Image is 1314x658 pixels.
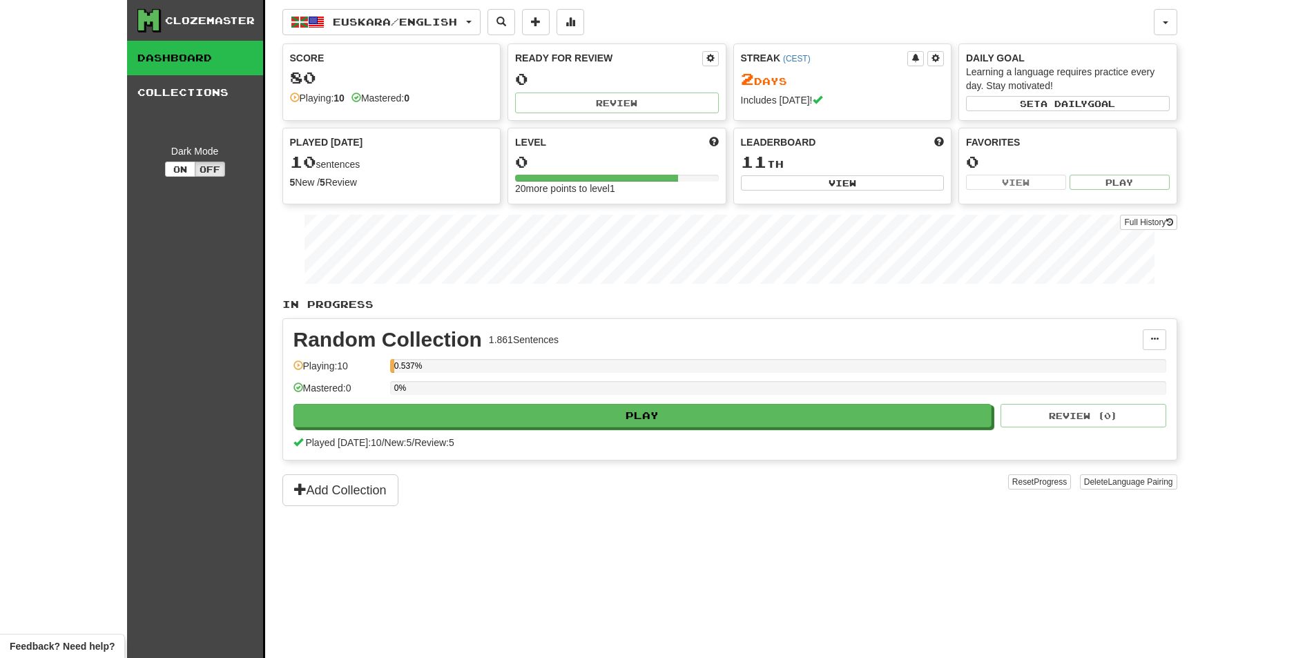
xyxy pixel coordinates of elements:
button: Review (0) [1001,404,1166,427]
span: / [382,437,385,448]
div: Day s [741,70,945,88]
div: 0 [966,153,1170,171]
div: Mastered: 0 [293,381,383,404]
div: Includes [DATE]! [741,93,945,107]
div: Daily Goal [966,51,1170,65]
button: Off [195,162,225,177]
span: / [412,437,414,448]
button: Add sentence to collection [522,9,550,35]
span: Leaderboard [741,135,816,149]
div: Playing: 10 [293,359,383,382]
div: Random Collection [293,329,482,350]
span: Review: 5 [414,437,454,448]
button: View [741,175,945,191]
div: Favorites [966,135,1170,149]
div: New / Review [290,175,494,189]
strong: 0 [404,93,409,104]
span: Played [DATE]: 10 [305,437,381,448]
div: Dark Mode [137,144,253,158]
span: 10 [290,152,316,171]
div: 0 [515,153,719,171]
a: Dashboard [127,41,263,75]
button: Seta dailygoal [966,96,1170,111]
span: Euskara / English [333,16,457,28]
button: On [165,162,195,177]
a: Full History [1120,215,1177,230]
a: (CEST) [783,54,811,64]
button: Play [293,404,992,427]
button: View [966,175,1066,190]
strong: 5 [320,177,325,188]
div: th [741,153,945,171]
button: Review [515,93,719,113]
span: Language Pairing [1108,477,1172,487]
strong: 5 [290,177,296,188]
div: Score [290,51,494,65]
span: Level [515,135,546,149]
button: Euskara/English [282,9,481,35]
span: Played [DATE] [290,135,363,149]
div: Ready for Review [515,51,702,65]
strong: 10 [334,93,345,104]
div: 80 [290,69,494,86]
div: Playing: [290,91,345,105]
button: DeleteLanguage Pairing [1080,474,1177,490]
span: Progress [1034,477,1067,487]
span: New: 5 [385,437,412,448]
span: Open feedback widget [10,639,115,653]
button: Add Collection [282,474,398,506]
div: Learning a language requires practice every day. Stay motivated! [966,65,1170,93]
div: 0 [515,70,719,88]
div: sentences [290,153,494,171]
button: Search sentences [487,9,515,35]
button: Play [1070,175,1170,190]
span: Score more points to level up [709,135,719,149]
button: More stats [557,9,584,35]
span: 2 [741,69,754,88]
div: Clozemaster [165,14,255,28]
span: a daily [1041,99,1088,108]
div: Mastered: [351,91,409,105]
div: Streak [741,51,908,65]
button: ResetProgress [1008,474,1071,490]
span: 11 [741,152,767,171]
p: In Progress [282,298,1177,311]
span: This week in points, UTC [934,135,944,149]
div: 1.861 Sentences [489,333,559,347]
a: Collections [127,75,263,110]
div: 20 more points to level 1 [515,182,719,195]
